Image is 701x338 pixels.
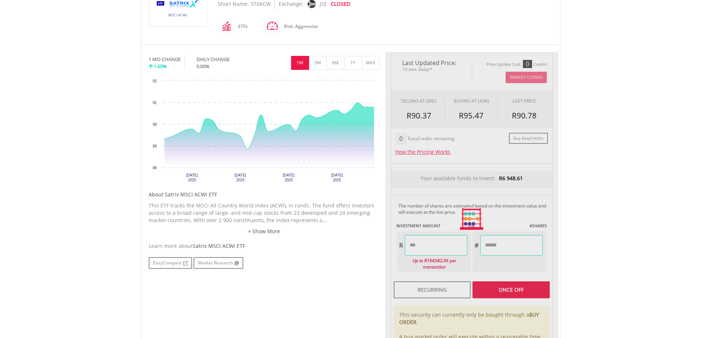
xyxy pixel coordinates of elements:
text: 92 [152,79,157,83]
div: Chart. Highcharts interactive chart. [149,77,380,187]
text: [DATE] 2025 [283,173,294,182]
div: 1 MO CHANGE [149,56,181,63]
div: Risk: Aggressive [280,18,318,35]
svg: Interactive chart [149,77,380,187]
text: 88 [152,166,157,170]
text: [DATE] 2025 [234,173,246,182]
button: MAX [362,56,380,70]
button: 1Y [344,56,362,70]
span: 1.65% [154,63,167,70]
text: 91 [152,101,157,105]
button: 3M [309,56,327,70]
p: This ETF tracks the MSCI All Country World Index (ACWI), in rands. The fund offers investors acce... [149,202,380,224]
h5: About Satrix MSCI ACWI ETF [149,191,380,198]
button: 6M [326,56,344,70]
text: [DATE] 2025 [186,173,198,182]
a: Market Research [194,257,243,269]
text: [DATE] 2025 [331,173,343,182]
span: 0.00% [197,63,209,70]
text: 89 [152,144,157,148]
button: 1M [291,56,309,70]
text: 90 [152,122,157,127]
div: ETFs [234,18,248,35]
span: Satrix MSCI ACWI ETF [193,242,245,249]
a: + Show More [149,228,380,235]
a: EasyCompare [149,257,192,269]
div: DAILY CHANGE [197,56,254,63]
div: Learn more about [149,242,380,250]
